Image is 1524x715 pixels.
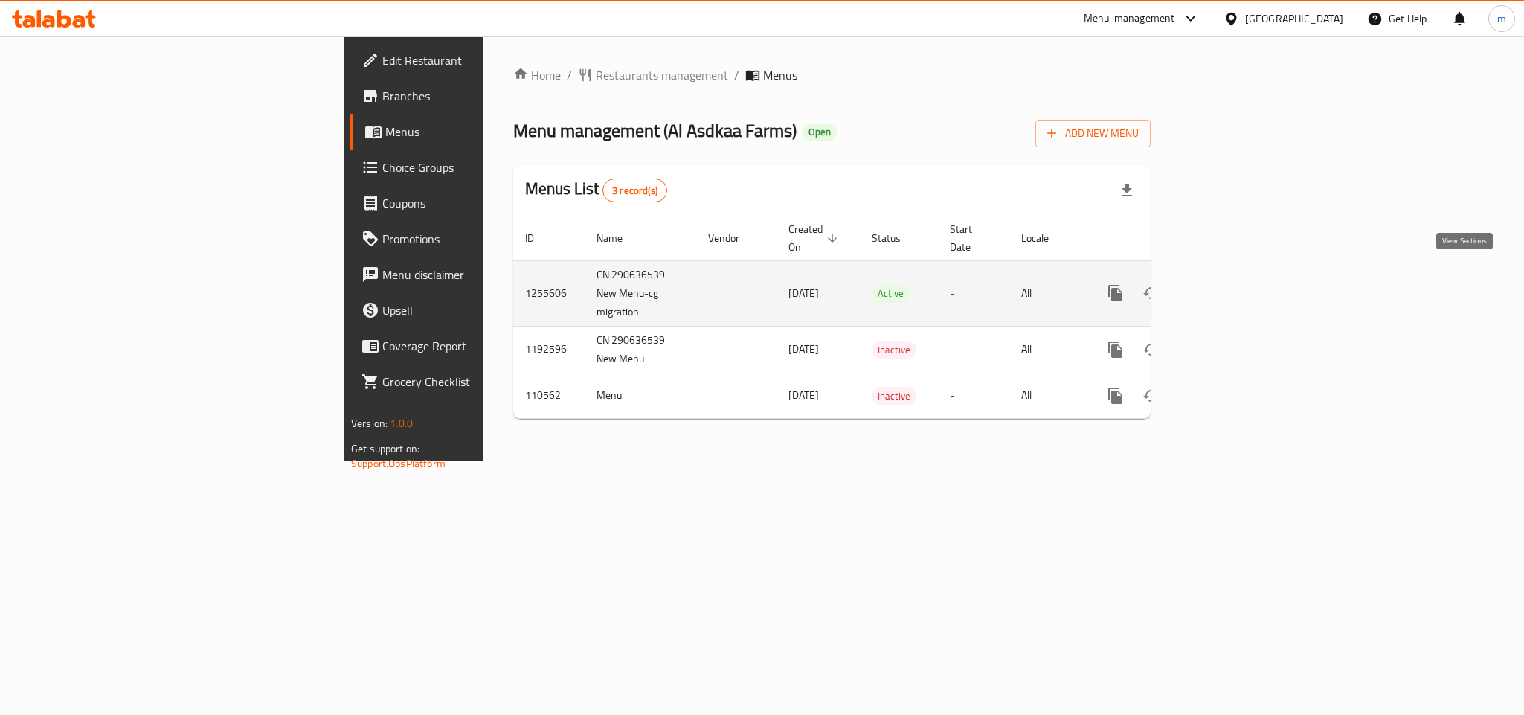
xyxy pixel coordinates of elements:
span: Grocery Checklist [382,373,586,391]
button: more [1098,378,1134,414]
td: - [938,260,1009,326]
span: Restaurants management [596,66,728,84]
span: Get support on: [351,439,419,458]
div: [GEOGRAPHIC_DATA] [1245,10,1343,27]
span: Locale [1021,229,1068,247]
span: Inactive [872,342,916,359]
a: Coupons [350,185,598,221]
span: Menus [763,66,797,84]
span: Branches [382,87,586,105]
td: CN 290636539 New Menu [585,326,696,373]
span: Promotions [382,230,586,248]
a: Choice Groups [350,150,598,185]
span: Coupons [382,194,586,212]
td: All [1009,326,1086,373]
span: [DATE] [788,385,819,405]
button: more [1098,275,1134,311]
div: Total records count [602,179,667,202]
a: Grocery Checklist [350,364,598,400]
button: Add New Menu [1035,120,1151,147]
span: Status [872,229,920,247]
div: Menu-management [1084,10,1175,28]
a: Coverage Report [350,328,598,364]
button: Change Status [1134,378,1169,414]
div: Open [803,124,837,141]
span: Upsell [382,301,586,319]
span: Start Date [950,220,991,256]
td: CN 290636539 New Menu-cg migration [585,260,696,326]
span: Edit Restaurant [382,51,586,69]
span: Add New Menu [1047,124,1139,143]
span: Coverage Report [382,337,586,355]
span: 1.0.0 [390,414,413,433]
th: Actions [1086,216,1253,261]
span: [DATE] [788,339,819,359]
span: Menu disclaimer [382,266,586,283]
a: Menu disclaimer [350,257,598,292]
span: Created On [788,220,842,256]
span: ID [525,229,553,247]
a: Upsell [350,292,598,328]
nav: breadcrumb [513,66,1151,84]
span: [DATE] [788,283,819,303]
span: Inactive [872,388,916,405]
span: Active [872,285,910,302]
table: enhanced table [513,216,1253,419]
span: Name [597,229,642,247]
span: Choice Groups [382,158,586,176]
span: Menu management ( Al Asdkaa Farms ) [513,114,797,147]
a: Edit Restaurant [350,42,598,78]
a: Branches [350,78,598,114]
div: Export file [1109,173,1145,208]
span: Open [803,126,837,138]
td: All [1009,373,1086,418]
td: - [938,326,1009,373]
div: Inactive [872,387,916,405]
span: Version: [351,414,388,433]
a: Promotions [350,221,598,257]
span: m [1497,10,1506,27]
span: 3 record(s) [603,184,666,198]
div: Active [872,285,910,303]
td: All [1009,260,1086,326]
a: Support.OpsPlatform [351,454,446,473]
td: - [938,373,1009,418]
span: Vendor [708,229,759,247]
a: Restaurants management [578,66,728,84]
h2: Menus List [525,178,667,202]
li: / [734,66,739,84]
span: Menus [385,123,586,141]
button: Change Status [1134,332,1169,368]
button: more [1098,332,1134,368]
td: Menu [585,373,696,418]
a: Menus [350,114,598,150]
